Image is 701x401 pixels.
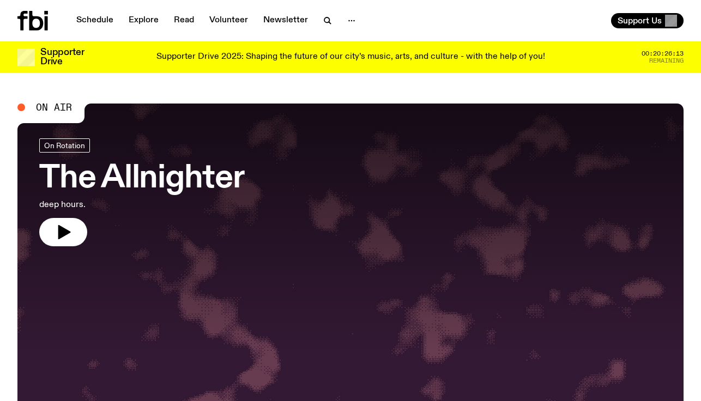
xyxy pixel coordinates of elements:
span: Support Us [618,16,662,26]
a: Read [167,13,201,28]
p: Supporter Drive 2025: Shaping the future of our city’s music, arts, and culture - with the help o... [156,52,545,62]
span: On Air [36,102,72,112]
span: On Rotation [44,141,85,149]
span: 00:20:26:13 [642,51,684,57]
a: Schedule [70,13,120,28]
p: deep hours. [39,198,244,211]
h3: Supporter Drive [40,48,84,66]
span: Remaining [649,58,684,64]
a: Newsletter [257,13,315,28]
a: Volunteer [203,13,255,28]
a: On Rotation [39,138,90,153]
a: Explore [122,13,165,28]
button: Support Us [611,13,684,28]
h3: The Allnighter [39,163,244,194]
a: The Allnighterdeep hours. [39,138,244,246]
